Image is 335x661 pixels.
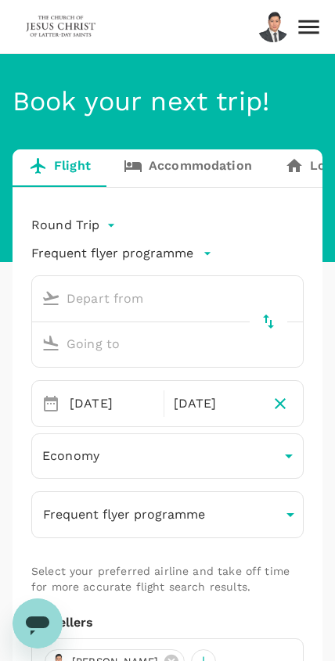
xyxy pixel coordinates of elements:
input: Going to [35,332,270,356]
button: Open [292,296,295,300]
button: Open [292,342,295,345]
img: The Malaysian Church of Jesus Christ of Latter-day Saints [25,9,97,44]
div: [DATE] [167,388,265,419]
button: delete [250,303,287,340]
p: Select your preferred airline and take off time for more accurate flight search results. [31,563,304,595]
button: Frequent flyer programme [31,491,304,538]
a: Accommodation [107,149,268,187]
a: Flight [13,149,107,187]
div: Round Trip [31,213,119,238]
div: Economy [31,436,304,476]
p: Frequent flyer programme [31,244,193,263]
p: Frequent flyer programme [43,505,205,524]
h4: Book your next trip! [13,85,322,118]
button: Frequent flyer programme [31,244,212,263]
div: Travellers [31,613,304,632]
input: Depart from [35,286,270,311]
img: Yew Jin Chua [258,9,289,44]
div: [DATE] [63,388,160,419]
iframe: Button to launch messaging window [13,598,63,648]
